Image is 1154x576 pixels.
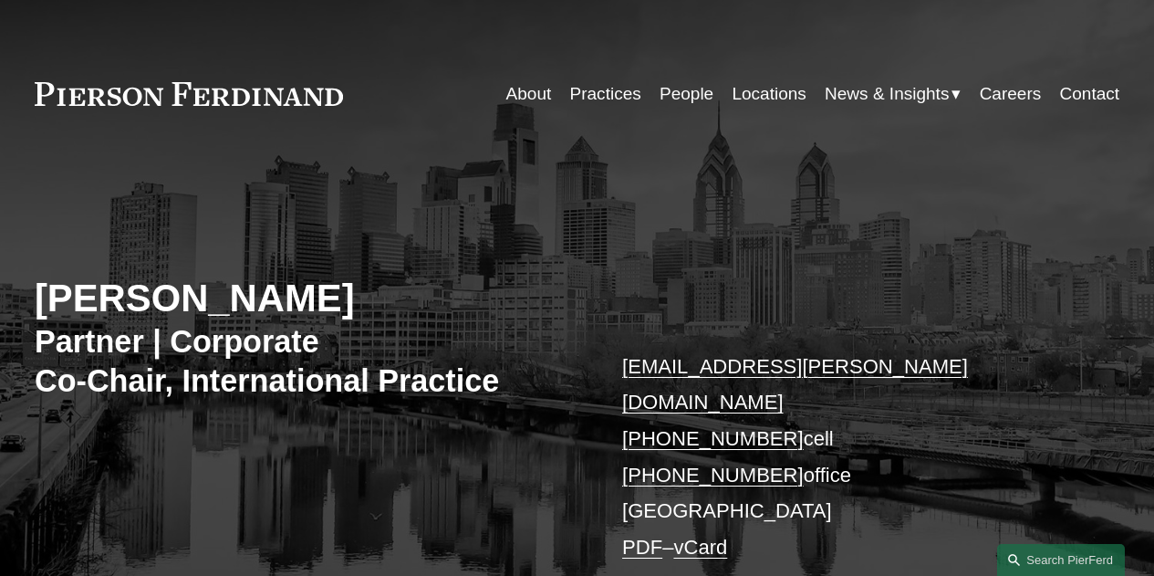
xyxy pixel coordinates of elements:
[825,77,961,111] a: folder dropdown
[35,276,577,322] h2: [PERSON_NAME]
[660,77,713,111] a: People
[622,536,662,559] a: PDF
[980,77,1042,111] a: Careers
[997,544,1125,576] a: Search this site
[1060,77,1120,111] a: Contact
[35,322,577,400] h3: Partner | Corporate Co-Chair, International Practice
[825,79,949,110] span: News & Insights
[622,355,968,414] a: [EMAIL_ADDRESS][PERSON_NAME][DOMAIN_NAME]
[732,77,806,111] a: Locations
[570,77,641,111] a: Practices
[622,349,1074,566] p: cell office [GEOGRAPHIC_DATA] –
[673,536,727,559] a: vCard
[622,464,804,487] a: [PHONE_NUMBER]
[506,77,552,111] a: About
[622,427,804,450] a: [PHONE_NUMBER]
